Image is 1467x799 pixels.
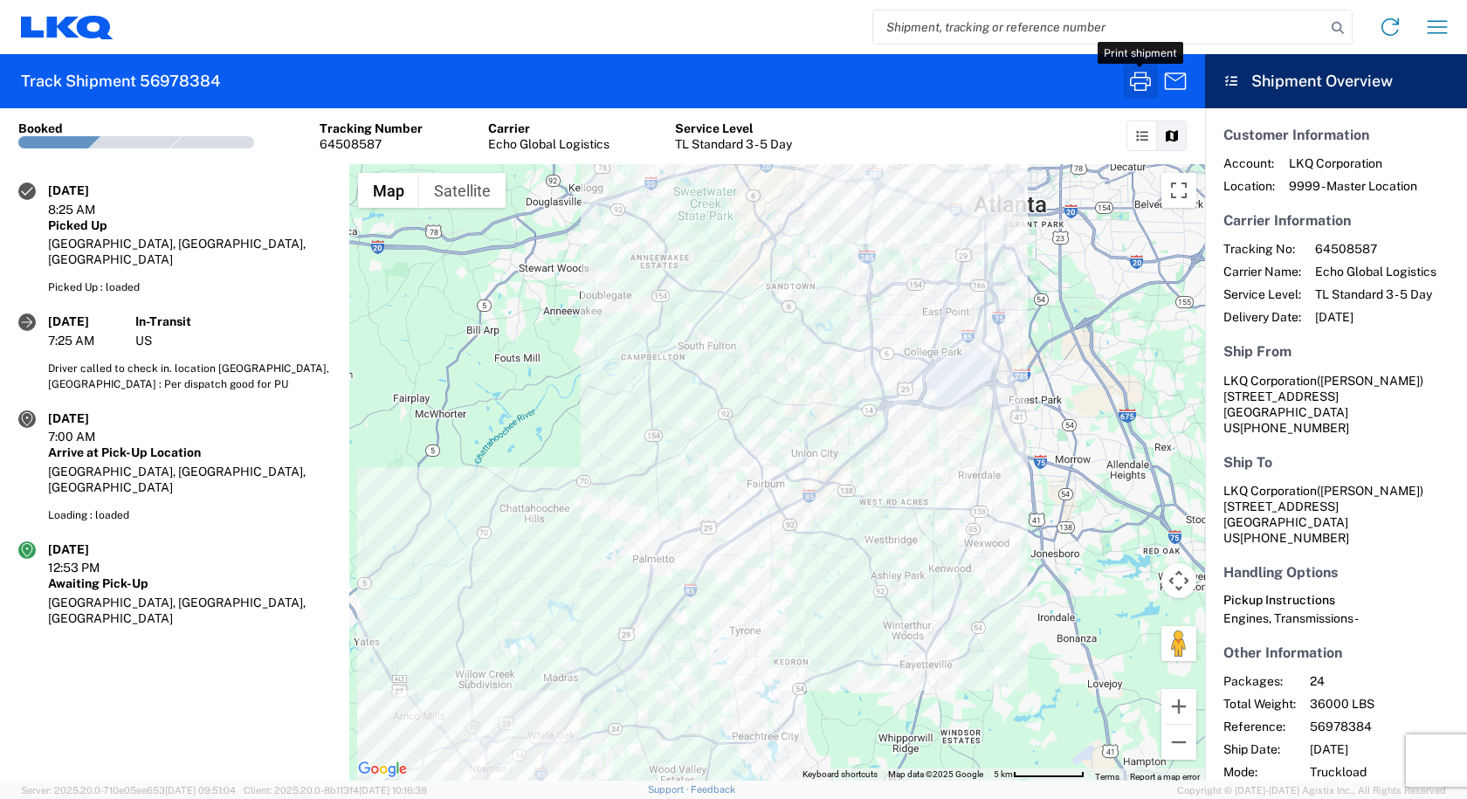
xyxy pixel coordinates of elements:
div: [DATE] [48,410,135,426]
header: Shipment Overview [1205,54,1467,108]
span: 36000 LBS [1310,696,1459,712]
span: [DATE] [1310,741,1459,757]
span: TL Standard 3 - 5 Day [1315,286,1436,302]
div: Arrive at Pick-Up Location [48,444,331,460]
span: ([PERSON_NAME]) [1317,374,1423,388]
h6: Pickup Instructions [1223,593,1449,608]
button: Keyboard shortcuts [802,768,878,781]
span: LKQ Corporation [1223,374,1317,388]
span: Server: 2025.20.0-710e05ee653 [21,785,236,796]
h2: Track Shipment 56978384 [21,71,220,92]
span: 56978384 [1310,719,1459,734]
span: [PHONE_NUMBER] [1240,421,1349,435]
span: Copyright © [DATE]-[DATE] Agistix Inc., All Rights Reserved [1177,782,1446,798]
div: 12:53 PM [48,560,135,575]
img: Google [354,758,411,781]
div: Booked [18,121,63,136]
div: 7:25 AM [48,333,135,348]
div: [GEOGRAPHIC_DATA], [GEOGRAPHIC_DATA], [GEOGRAPHIC_DATA] [48,464,331,495]
button: Drag Pegman onto the map to open Street View [1161,626,1196,661]
span: [DATE] [1315,309,1436,325]
div: Awaiting Pick-Up [48,575,331,591]
div: 8:25 AM [48,202,135,217]
span: LKQ Corporation [1289,155,1417,171]
a: Feedback [691,784,735,795]
button: Zoom in [1161,689,1196,724]
address: [GEOGRAPHIC_DATA] US [1223,373,1449,436]
button: Show street map [358,173,419,208]
a: Report a map error [1130,772,1200,782]
span: LKQ Corporation [STREET_ADDRESS] [1223,484,1423,513]
a: Support [648,784,692,795]
div: [DATE] [48,313,135,329]
span: Delivery Date: [1223,309,1301,325]
span: 64508587 [1315,241,1436,257]
button: Show satellite imagery [419,173,506,208]
span: Client: 2025.20.0-8b113f4 [244,785,427,796]
h5: Other Information [1223,644,1449,661]
span: Service Level: [1223,286,1301,302]
button: Toggle fullscreen view [1161,173,1196,208]
div: Engines, Transmissions - [1223,610,1449,626]
span: [DATE] 10:16:38 [359,785,427,796]
button: Map Scale: 5 km per 78 pixels [988,768,1090,781]
div: Driver called to check in. location [GEOGRAPHIC_DATA], [GEOGRAPHIC_DATA] : Per dispatch good for PU [48,361,331,392]
span: Packages: [1223,673,1296,689]
div: TL Standard 3 - 5 Day [675,136,792,152]
input: Shipment, tracking or reference number [873,10,1326,44]
span: Carrier Name: [1223,264,1301,279]
button: Zoom out [1161,725,1196,760]
span: ([PERSON_NAME]) [1317,484,1423,498]
h5: Ship To [1223,454,1449,471]
div: Service Level [675,121,792,136]
span: Echo Global Logistics [1315,264,1436,279]
span: Ship Date: [1223,741,1296,757]
h5: Customer Information [1223,127,1449,143]
span: Reference: [1223,719,1296,734]
div: Echo Global Logistics [488,136,610,152]
span: Location: [1223,178,1275,194]
button: Map camera controls [1161,563,1196,598]
div: Picked Up : loaded [48,279,331,295]
div: In-Transit [135,313,331,329]
div: Picked Up [48,217,331,233]
address: [GEOGRAPHIC_DATA] US [1223,483,1449,546]
h5: Carrier Information [1223,212,1449,229]
span: [PHONE_NUMBER] [1240,531,1349,545]
a: Open this area in Google Maps (opens a new window) [354,758,411,781]
div: [DATE] [48,541,135,557]
span: Total Weight: [1223,696,1296,712]
span: Truckload [1310,764,1459,780]
span: [STREET_ADDRESS] [1223,389,1339,403]
div: [GEOGRAPHIC_DATA], [GEOGRAPHIC_DATA], [GEOGRAPHIC_DATA] [48,236,331,267]
div: 64508587 [320,136,423,152]
div: Carrier [488,121,610,136]
span: 9999 - Master Location [1289,178,1417,194]
span: Account: [1223,155,1275,171]
div: [DATE] [48,183,135,198]
div: Tracking Number [320,121,423,136]
span: 5 km [994,769,1013,779]
span: Map data ©2025 Google [888,769,983,779]
span: 24 [1310,673,1459,689]
div: Loading : loaded [48,507,331,523]
span: Mode: [1223,764,1296,780]
div: US [135,333,331,348]
h5: Handling Options [1223,564,1449,581]
a: Terms [1095,772,1119,782]
span: Tracking No: [1223,241,1301,257]
div: [GEOGRAPHIC_DATA], [GEOGRAPHIC_DATA], [GEOGRAPHIC_DATA] [48,595,331,626]
div: 7:00 AM [48,429,135,444]
span: [DATE] 09:51:04 [165,785,236,796]
h5: Ship From [1223,343,1449,360]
